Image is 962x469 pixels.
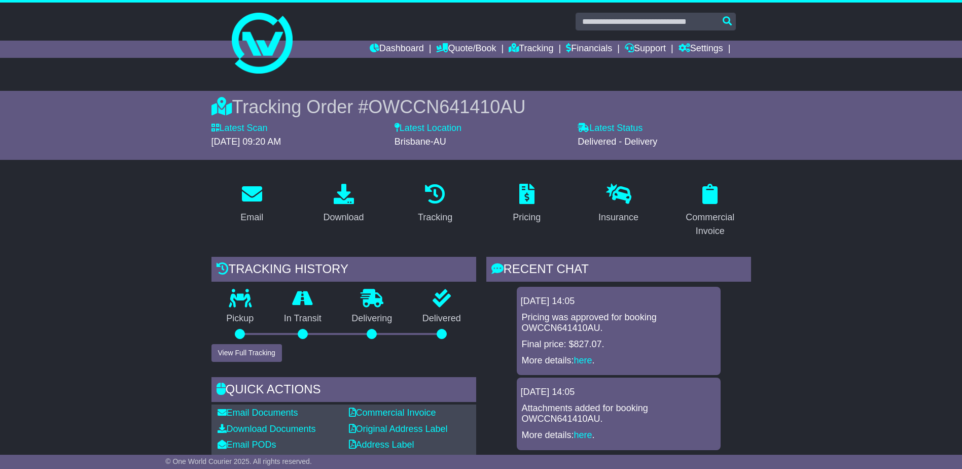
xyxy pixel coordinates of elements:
a: Address Label [349,440,414,450]
a: Original Address Label [349,424,448,434]
a: Email Documents [218,408,298,418]
div: Pricing [513,211,541,224]
div: Quick Actions [211,377,476,405]
div: [DATE] 14:05 [521,387,717,398]
a: Commercial Invoice [669,180,751,242]
label: Latest Scan [211,123,268,134]
div: Commercial Invoice [676,211,744,238]
a: Commercial Invoice [349,408,436,418]
a: Dashboard [370,41,424,58]
p: More details: . [522,430,716,441]
a: here [574,355,592,365]
p: Final price: $827.07. [522,339,716,350]
div: Download [323,211,364,224]
a: Quote/Book [436,41,496,58]
div: Insurance [598,211,638,224]
a: Settings [679,41,723,58]
p: More details: . [522,355,716,366]
div: Tracking [418,211,452,224]
span: © One World Courier 2025. All rights reserved. [165,457,312,465]
a: Insurance [592,180,645,228]
a: Tracking [411,180,459,228]
span: [DATE] 09:20 AM [211,137,281,147]
p: Pricing was approved for booking OWCCN641410AU. [522,312,716,334]
a: Support [625,41,666,58]
a: Email PODs [218,440,276,450]
div: [DATE] 14:05 [521,296,717,307]
span: Brisbane-AU [395,137,446,147]
span: OWCCN641410AU [368,96,525,117]
button: View Full Tracking [211,344,282,362]
p: Delivered [407,313,476,324]
p: Attachments added for booking OWCCN641410AU. [522,403,716,425]
div: Tracking history [211,257,476,284]
a: Financials [566,41,612,58]
p: Delivering [337,313,408,324]
label: Latest Location [395,123,461,134]
a: Download [316,180,370,228]
a: Pricing [506,180,547,228]
div: RECENT CHAT [486,257,751,284]
div: Email [240,211,263,224]
a: Tracking [509,41,553,58]
a: Download Documents [218,424,316,434]
label: Latest Status [578,123,643,134]
a: Email [234,180,270,228]
div: Tracking Order # [211,96,751,118]
p: In Transit [269,313,337,324]
span: Delivered - Delivery [578,137,657,147]
a: here [574,430,592,440]
p: Pickup [211,313,269,324]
